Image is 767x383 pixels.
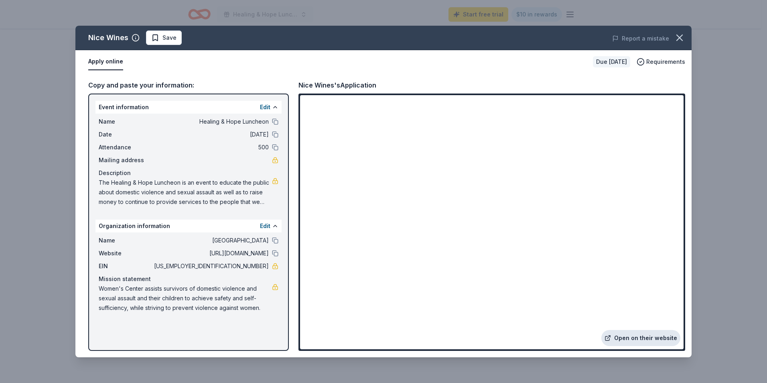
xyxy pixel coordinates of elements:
button: Edit [260,221,270,231]
span: Date [99,130,152,139]
span: Website [99,249,152,258]
div: Organization information [95,220,282,232]
span: Mailing address [99,155,152,165]
span: Name [99,236,152,245]
button: Report a mistake [612,34,669,43]
span: [US_EMPLOYER_IDENTIFICATION_NUMBER] [152,261,269,271]
div: Nice Wines's Application [298,80,376,90]
span: [URL][DOMAIN_NAME] [152,249,269,258]
div: Nice Wines [88,31,128,44]
div: Copy and paste your information: [88,80,289,90]
div: Event information [95,101,282,114]
span: Name [99,117,152,126]
span: Women's Center assists survivors of domestic violence and sexual assault and their children to ac... [99,284,272,313]
span: 500 [152,143,269,152]
span: EIN [99,261,152,271]
span: The Healing & Hope Luncheon is an event to educate the public about domestic violence and sexual ... [99,178,272,207]
a: Open on their website [601,330,680,346]
span: [GEOGRAPHIC_DATA] [152,236,269,245]
button: Apply online [88,53,123,70]
div: Description [99,168,278,178]
span: Attendance [99,143,152,152]
button: Requirements [637,57,685,67]
span: Save [162,33,177,43]
div: Mission statement [99,274,278,284]
button: Save [146,31,182,45]
div: Due [DATE] [593,56,630,67]
span: Healing & Hope Luncheon [152,117,269,126]
span: [DATE] [152,130,269,139]
span: Requirements [646,57,685,67]
button: Edit [260,102,270,112]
